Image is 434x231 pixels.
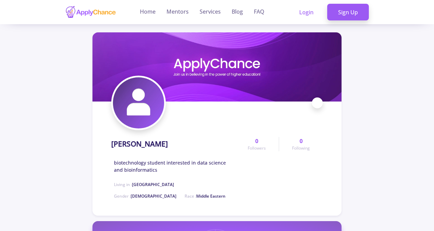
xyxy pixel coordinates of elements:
span: 0 [255,137,258,145]
span: [DEMOGRAPHIC_DATA] [131,193,176,199]
span: Following [292,145,310,151]
a: 0Following [279,137,323,151]
a: Sign Up [327,4,369,21]
span: 0 [300,137,303,145]
span: Race : [185,193,226,199]
a: 0Followers [235,137,279,151]
span: Living in : [114,182,174,187]
span: Middle Eastern [196,193,226,199]
img: Setayesh Arabshahiavatar [113,77,164,128]
img: Setayesh Arabshahicover image [92,32,342,102]
h1: [PERSON_NAME] [111,140,168,148]
span: [GEOGRAPHIC_DATA] [132,182,174,187]
span: Gender : [114,193,176,199]
a: Login [288,4,324,21]
span: biotechnology student interested in data science and bioinformatics [114,159,235,173]
span: Followers [248,145,266,151]
img: applychance logo [65,5,116,19]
